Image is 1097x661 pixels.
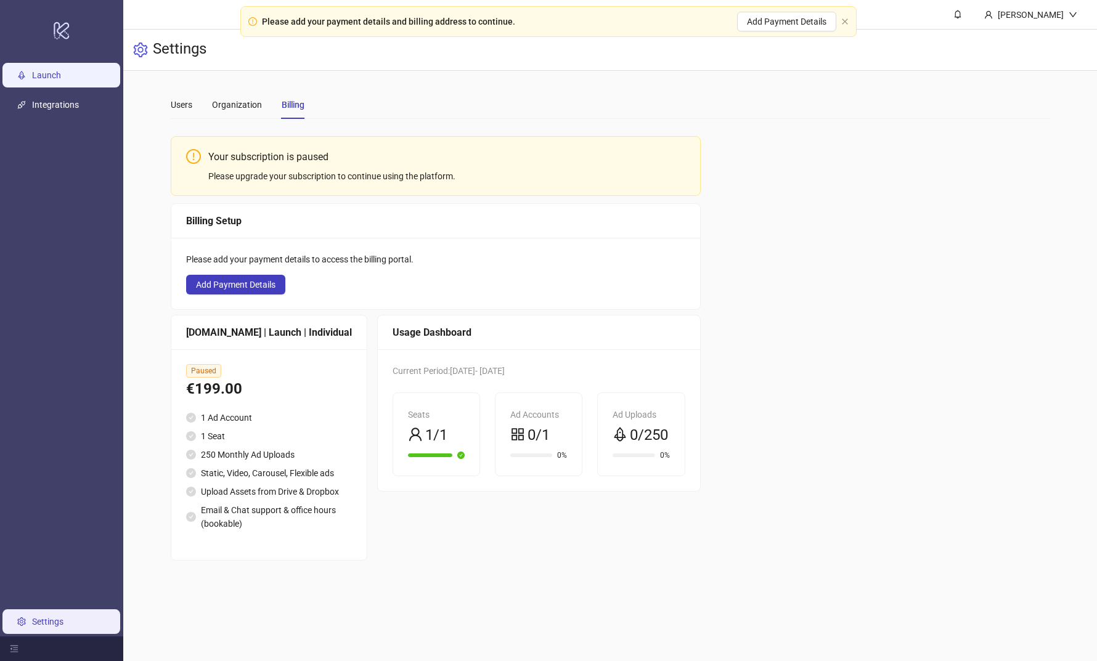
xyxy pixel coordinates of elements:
div: Please add your payment details and billing address to continue. [262,15,515,28]
span: check-circle [186,450,196,460]
span: bell [953,10,962,18]
a: Integrations [32,100,79,110]
div: Billing Setup [186,213,685,229]
div: Your subscription is paused [208,149,685,164]
div: Please add your payment details to access the billing portal. [186,253,685,266]
span: Paused [186,364,221,378]
div: Please upgrade your subscription to continue using the platform. [208,169,685,183]
span: setting [133,43,148,57]
li: 1 Ad Account [186,411,352,424]
span: 0% [660,452,670,459]
span: menu-fold [10,644,18,653]
span: exclamation-circle [186,149,201,164]
div: [DOMAIN_NAME] | Launch | Individual [186,325,352,340]
span: check-circle [186,468,196,478]
div: Usage Dashboard [393,325,685,340]
a: Settings [32,617,63,627]
button: close [841,18,849,26]
span: check-circle [186,487,196,497]
span: Current Period: [DATE] - [DATE] [393,366,505,376]
li: Email & Chat support & office hours (bookable) [186,503,352,530]
span: 0/1 [528,424,550,447]
span: Add Payment Details [196,280,275,290]
span: check-circle [186,413,196,423]
span: user [408,427,423,442]
span: 0% [557,452,567,459]
button: Add Payment Details [737,12,836,31]
span: check-circle [457,452,465,459]
span: check-circle [186,512,196,522]
h3: Settings [153,39,206,60]
div: Seats [408,408,465,421]
div: €199.00 [186,378,352,401]
span: exclamation-circle [248,17,257,26]
a: Launch [32,70,61,80]
div: Organization [212,98,262,112]
div: Ad Accounts [510,408,567,421]
span: user [984,10,993,19]
span: down [1069,10,1077,19]
li: Upload Assets from Drive & Dropbox [186,485,352,498]
span: rocket [613,427,627,442]
span: Add Payment Details [747,17,826,26]
div: Billing [282,98,304,112]
span: 0/250 [630,424,668,447]
li: 250 Monthly Ad Uploads [186,448,352,461]
div: Users [171,98,192,112]
span: check-circle [186,431,196,441]
span: close [841,18,849,25]
div: [PERSON_NAME] [993,8,1069,22]
span: appstore [510,427,525,442]
div: Ad Uploads [613,408,669,421]
li: Static, Video, Carousel, Flexible ads [186,466,352,480]
li: 1 Seat [186,429,352,443]
button: Add Payment Details [186,275,285,294]
span: 1/1 [425,424,447,447]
